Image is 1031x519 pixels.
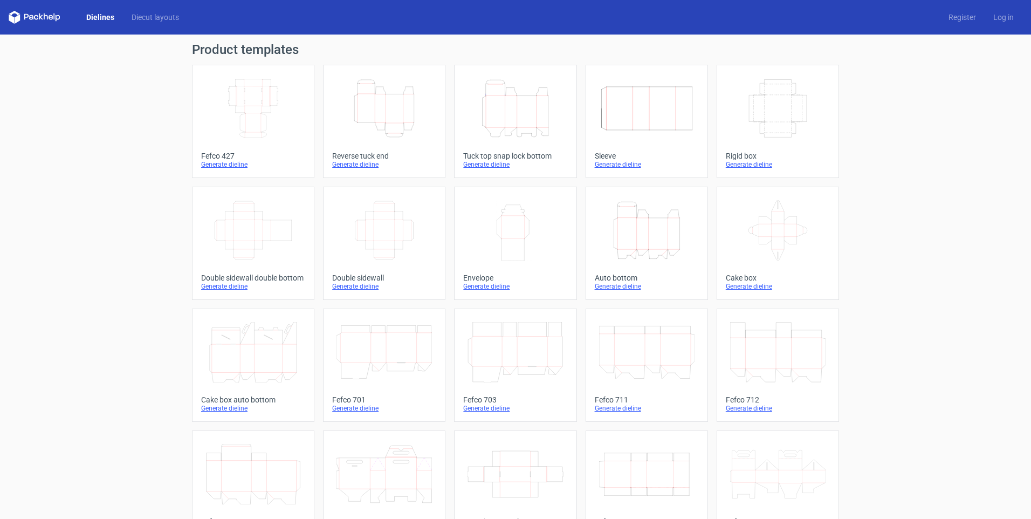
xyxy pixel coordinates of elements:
div: Generate dieline [726,404,830,413]
div: Generate dieline [332,160,436,169]
div: Generate dieline [201,282,305,291]
div: Generate dieline [463,160,567,169]
a: Register [940,12,985,23]
div: Generate dieline [332,282,436,291]
div: Generate dieline [726,160,830,169]
div: Fefco 712 [726,395,830,404]
a: Reverse tuck endGenerate dieline [323,65,445,178]
div: Generate dieline [595,282,699,291]
a: Diecut layouts [123,12,188,23]
div: Cake box auto bottom [201,395,305,404]
a: Double sidewallGenerate dieline [323,187,445,300]
div: Fefco 701 [332,395,436,404]
a: Fefco 711Generate dieline [586,309,708,422]
a: EnvelopeGenerate dieline [454,187,576,300]
div: Double sidewall [332,274,436,282]
div: Fefco 427 [201,152,305,160]
a: Log in [985,12,1022,23]
a: Cake boxGenerate dieline [717,187,839,300]
div: Fefco 711 [595,395,699,404]
div: Double sidewall double bottom [201,274,305,282]
div: Cake box [726,274,830,282]
a: Rigid boxGenerate dieline [717,65,839,178]
div: Generate dieline [595,160,699,169]
a: Fefco 712Generate dieline [717,309,839,422]
div: Tuck top snap lock bottom [463,152,567,160]
h1: Product templates [192,43,839,56]
div: Envelope [463,274,567,282]
a: Cake box auto bottomGenerate dieline [192,309,314,422]
a: SleeveGenerate dieline [586,65,708,178]
a: Fefco 427Generate dieline [192,65,314,178]
div: Generate dieline [201,404,305,413]
a: Tuck top snap lock bottomGenerate dieline [454,65,576,178]
a: Auto bottomGenerate dieline [586,187,708,300]
div: Sleeve [595,152,699,160]
div: Generate dieline [463,404,567,413]
a: Fefco 703Generate dieline [454,309,576,422]
a: Fefco 701Generate dieline [323,309,445,422]
div: Generate dieline [332,404,436,413]
div: Auto bottom [595,274,699,282]
div: Reverse tuck end [332,152,436,160]
div: Fefco 703 [463,395,567,404]
div: Generate dieline [595,404,699,413]
div: Generate dieline [201,160,305,169]
a: Dielines [78,12,123,23]
div: Generate dieline [726,282,830,291]
div: Generate dieline [463,282,567,291]
div: Rigid box [726,152,830,160]
a: Double sidewall double bottomGenerate dieline [192,187,314,300]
